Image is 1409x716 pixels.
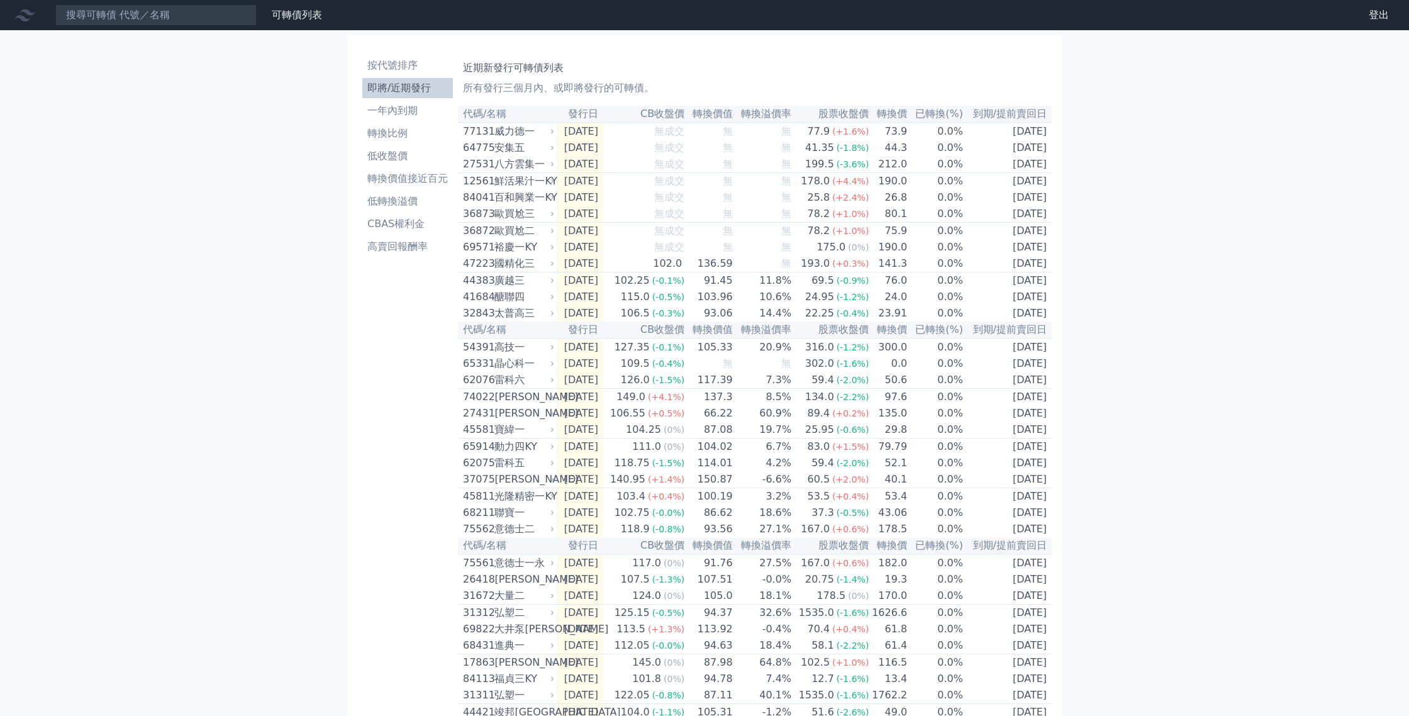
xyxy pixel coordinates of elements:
[964,322,1052,338] th: 到期/提前賣回日
[869,389,908,406] td: 97.6
[964,405,1052,422] td: [DATE]
[869,255,908,272] td: 141.3
[494,124,552,139] div: 威力德一
[908,389,964,406] td: 0.0%
[964,123,1052,140] td: [DATE]
[55,4,257,26] input: 搜尋可轉債 代號／名稱
[964,206,1052,223] td: [DATE]
[685,305,733,322] td: 93.06
[733,289,792,305] td: 10.6%
[463,273,491,288] div: 44383
[650,256,684,271] div: 102.0
[803,356,837,371] div: 302.0
[805,472,833,487] div: 60.5
[557,405,603,422] td: [DATE]
[618,306,652,321] div: 106.5
[463,124,491,139] div: 77131
[848,242,869,252] span: (0%)
[837,308,869,318] span: (-0.4%)
[809,372,837,388] div: 59.4
[458,322,557,338] th: 代碼/名稱
[869,223,908,240] td: 75.9
[362,55,453,76] a: 按代號排序
[723,175,733,187] span: 無
[685,505,733,521] td: 86.62
[557,156,603,173] td: [DATE]
[557,355,603,372] td: [DATE]
[805,406,833,421] div: 89.4
[494,174,552,189] div: 鮮活果汁一KY
[805,223,833,238] div: 78.2
[908,140,964,156] td: 0.0%
[685,106,733,123] th: 轉換價值
[733,389,792,406] td: 8.5%
[869,488,908,505] td: 53.4
[781,257,791,269] span: 無
[664,425,684,435] span: (0%)
[685,255,733,272] td: 136.59
[557,106,603,123] th: 發行日
[832,408,869,418] span: (+0.2%)
[463,256,491,271] div: 47223
[654,125,684,137] span: 無成交
[869,338,908,355] td: 300.0
[733,505,792,521] td: 18.6%
[603,106,685,123] th: CB收盤價
[964,223,1052,240] td: [DATE]
[494,157,552,172] div: 八方雲集一
[463,60,1047,76] h1: 近期新發行可轉債列表
[362,171,453,186] li: 轉換價值接近百元
[798,174,832,189] div: 178.0
[652,359,685,369] span: (-0.4%)
[362,214,453,234] a: CBAS權利金
[362,123,453,143] a: 轉換比例
[494,356,552,371] div: 晶心科一
[494,206,552,221] div: 歐買尬三
[557,140,603,156] td: [DATE]
[964,471,1052,488] td: [DATE]
[908,189,964,206] td: 0.0%
[832,259,869,269] span: (+0.3%)
[832,442,869,452] span: (+1.5%)
[648,491,684,501] span: (+0.4%)
[908,455,964,471] td: 0.0%
[608,406,648,421] div: 106.55
[837,342,869,352] span: (-1.2%)
[723,225,733,237] span: 無
[630,439,664,454] div: 111.0
[733,405,792,422] td: 60.9%
[781,125,791,137] span: 無
[463,306,491,321] div: 32843
[803,157,837,172] div: 199.5
[458,106,557,123] th: 代碼/名稱
[557,422,603,439] td: [DATE]
[733,422,792,439] td: 19.7%
[908,206,964,223] td: 0.0%
[463,240,491,255] div: 69571
[723,191,733,203] span: 無
[652,342,685,352] span: (-0.1%)
[869,439,908,456] td: 79.79
[908,422,964,439] td: 0.0%
[654,158,684,170] span: 無成交
[908,272,964,289] td: 0.0%
[869,206,908,223] td: 80.1
[964,422,1052,439] td: [DATE]
[837,359,869,369] span: (-1.6%)
[362,191,453,211] a: 低轉換溢價
[463,406,491,421] div: 27431
[463,140,491,155] div: 64775
[557,206,603,223] td: [DATE]
[664,442,684,452] span: (0%)
[557,322,603,338] th: 發行日
[832,193,869,203] span: (+2.4%)
[803,289,837,305] div: 24.95
[964,305,1052,322] td: [DATE]
[964,455,1052,471] td: [DATE]
[494,190,552,205] div: 百和興業一KY
[869,505,908,521] td: 43.06
[964,189,1052,206] td: [DATE]
[654,142,684,154] span: 無成交
[869,372,908,389] td: 50.6
[908,106,964,123] th: 已轉換(%)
